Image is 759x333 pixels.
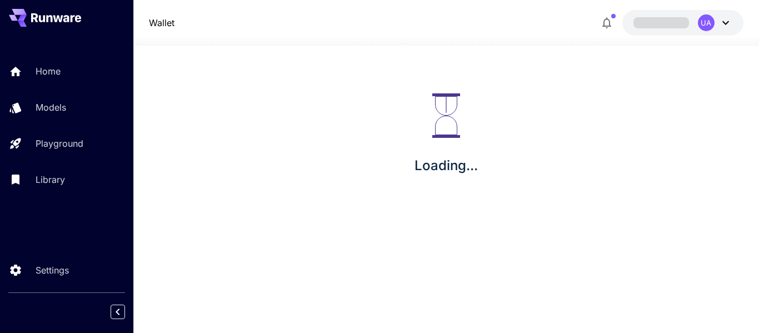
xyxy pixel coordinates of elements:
[698,14,715,31] div: UA
[149,16,174,29] a: Wallet
[119,302,133,322] div: Collapse sidebar
[36,137,83,150] p: Playground
[36,64,61,78] p: Home
[111,305,125,319] button: Collapse sidebar
[622,10,743,36] button: UA
[415,156,478,176] p: Loading...
[36,173,65,186] p: Library
[36,264,69,277] p: Settings
[36,101,66,114] p: Models
[149,16,174,29] nav: breadcrumb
